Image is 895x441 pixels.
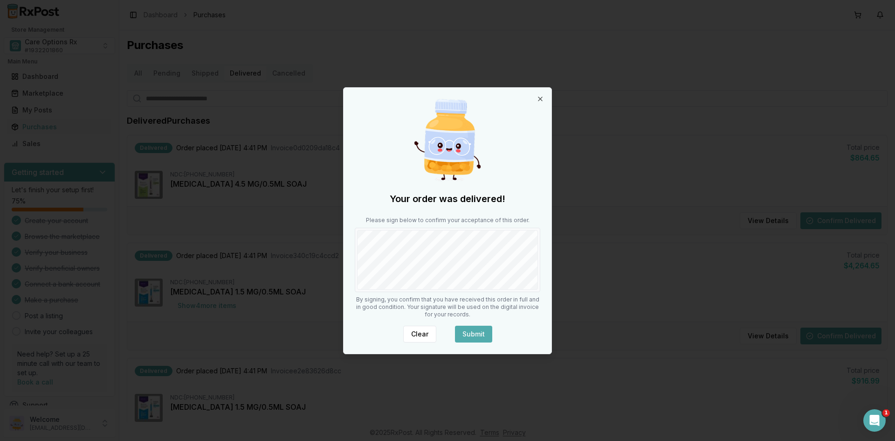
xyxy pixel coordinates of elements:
p: By signing, you confirm that you have received this order in full and in good condition. Your sig... [355,296,540,318]
h2: Your order was delivered! [355,192,540,205]
span: 1 [882,409,890,417]
button: Clear [403,326,436,343]
button: Submit [455,326,492,343]
p: Please sign below to confirm your acceptance of this order. [355,217,540,224]
iframe: Intercom live chat [863,409,886,432]
img: Happy Pill Bottle [403,95,492,185]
